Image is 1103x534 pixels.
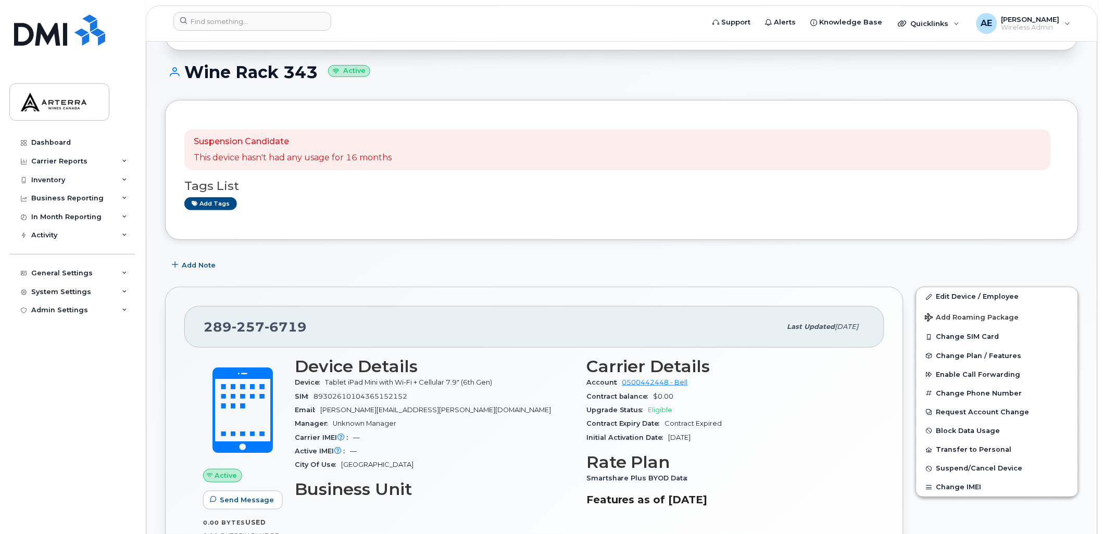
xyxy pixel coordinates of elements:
input: Find something... [173,12,331,31]
h3: Device Details [295,357,574,376]
button: Request Account Change [917,403,1078,422]
p: Suspension Candidate [194,136,392,148]
a: Alerts [758,12,804,33]
span: Add Roaming Package [925,313,1019,323]
span: [DATE] [835,323,859,330]
span: AE [981,17,993,30]
span: Add Note [182,260,216,270]
p: This device hasn't had any usage for 16 months [194,152,392,164]
span: Wireless Admin [1001,23,1060,32]
span: Support [722,17,751,28]
button: Block Data Usage [917,422,1078,440]
span: Upgrade Status [586,406,648,414]
span: SIM [295,392,314,400]
button: Change Phone Number [917,384,1078,403]
span: 257 [232,319,265,335]
h3: Features as of [DATE] [586,493,866,506]
span: 289 [204,319,307,335]
button: Enable Call Forwarding [917,365,1078,384]
span: Contract Expiry Date [586,419,665,427]
span: Initial Activation Date [586,434,669,441]
span: Account [586,378,622,386]
button: Change IMEI [917,478,1078,497]
span: — [353,434,360,441]
small: Active [328,65,370,77]
span: Quicklinks [911,19,949,28]
a: Knowledge Base [804,12,890,33]
span: [PERSON_NAME] [1001,15,1060,23]
a: Edit Device / Employee [917,287,1078,306]
span: Suspend/Cancel Device [936,465,1023,473]
span: [DATE] [669,434,691,441]
span: Manager [295,419,333,427]
h1: Wine Rack 343 [165,63,1079,81]
button: Transfer to Personal [917,440,1078,459]
a: Add tags [184,197,237,210]
span: Device [295,378,325,386]
span: Active IMEI [295,447,350,455]
span: 0.00 Bytes [203,519,245,526]
h3: Rate Plan [586,453,866,472]
span: Send Message [220,495,274,505]
span: $0.00 [654,392,674,400]
span: Last updated [787,323,835,330]
button: Change SIM Card [917,327,1078,346]
span: City Of Use [295,461,341,468]
button: Suspend/Cancel Device [917,459,1078,478]
span: Contract Expired [665,419,722,427]
button: Change Plan / Features [917,347,1078,365]
span: [PERSON_NAME][EMAIL_ADDRESS][PERSON_NAME][DOMAIN_NAME] [320,406,551,414]
span: Change Plan / Features [936,352,1022,360]
div: Quicklinks [891,13,967,34]
button: Add Roaming Package [917,306,1078,327]
span: [GEOGRAPHIC_DATA] [341,461,413,468]
span: 89302610104365152152 [314,392,407,400]
a: Support [706,12,758,33]
span: Contract balance [586,392,654,400]
span: Email [295,406,320,414]
h3: Carrier Details [586,357,866,376]
span: Smartshare Plus BYOD Data [586,474,693,482]
span: 6719 [265,319,307,335]
span: Carrier IMEI [295,434,353,441]
h3: Business Unit [295,480,574,499]
div: Alexander Erofeev [969,13,1078,34]
a: 0500442448 - Bell [622,378,688,386]
span: used [245,518,266,526]
span: Unknown Manager [333,419,396,427]
span: — [350,447,357,455]
span: Active [215,471,237,480]
span: Alerts [774,17,796,28]
span: Eligible [648,406,673,414]
h3: Tags List [184,180,1059,193]
span: Enable Call Forwarding [936,371,1021,378]
span: Tablet iPad Mini with Wi-Fi + Cellular 7.9" (6th Gen) [325,378,492,386]
button: Send Message [203,491,283,510]
button: Add Note [165,256,224,274]
span: Knowledge Base [820,17,883,28]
